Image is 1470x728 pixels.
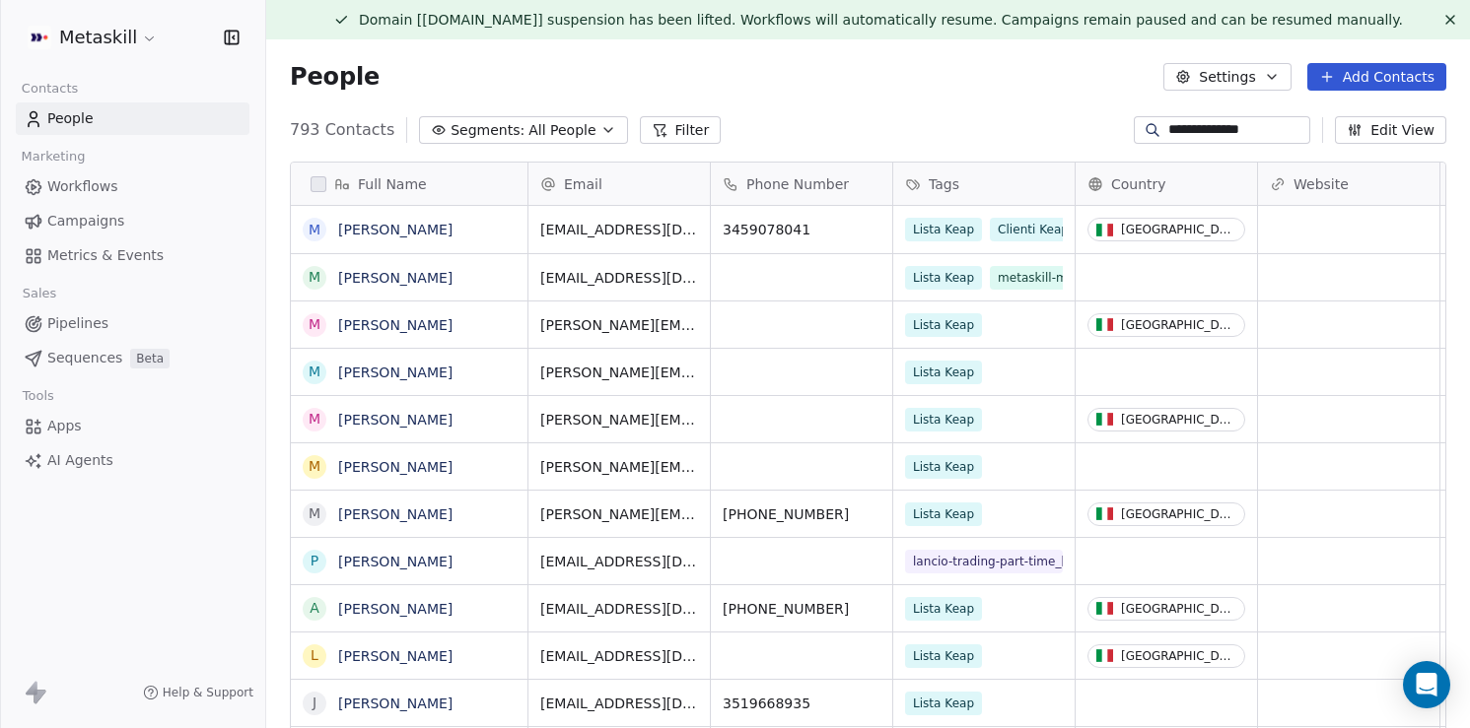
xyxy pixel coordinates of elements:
span: AI Agents [47,450,113,471]
div: [GEOGRAPHIC_DATA] [1121,602,1236,616]
span: Metaskill [59,25,137,50]
span: Lista Keap [905,361,982,384]
a: SequencesBeta [16,342,249,374]
span: Clienti Keap opt-out [990,218,1124,241]
div: M [309,314,320,335]
span: Website [1294,174,1349,194]
span: People [47,108,94,129]
span: Contacts [13,74,87,103]
a: [PERSON_NAME] [338,317,453,333]
span: Marketing [13,142,94,171]
div: [GEOGRAPHIC_DATA] [1121,413,1236,427]
span: Sales [14,279,65,308]
span: Metrics & Events [47,245,164,266]
span: Apps [47,416,82,436]
span: [EMAIL_ADDRESS][DOMAIN_NAME] [540,552,698,571]
span: [PERSON_NAME][EMAIL_ADDRESS][PERSON_NAME][DOMAIN_NAME] [540,410,698,430]
span: Lista Keap [905,502,982,526]
span: metaskill-money-premium [990,266,1148,290]
a: Apps [16,410,249,442]
div: M [309,503,320,524]
div: [GEOGRAPHIC_DATA] [1121,649,1236,663]
div: A [310,598,319,619]
span: Tools [14,381,62,411]
div: [GEOGRAPHIC_DATA] [1121,318,1236,332]
div: L [311,645,318,666]
span: 3519668935 [723,694,880,713]
div: Open Intercom Messenger [1403,661,1450,708]
span: Lista Keap [905,218,982,241]
span: Lista Keap [905,455,982,479]
a: People [16,102,249,135]
span: Lista Keap [905,408,982,431]
a: Metrics & Events [16,239,249,272]
span: Workflows [47,176,118,197]
div: J [313,693,316,713]
div: M [309,220,320,240]
a: [PERSON_NAME] [338,222,453,237]
a: [PERSON_NAME] [338,459,453,475]
a: [PERSON_NAME] [338,270,453,286]
span: Tags [929,174,959,194]
a: [PERSON_NAME] [338,554,453,569]
button: Add Contacts [1307,63,1446,91]
div: [GEOGRAPHIC_DATA] [1121,507,1236,521]
div: M [309,362,320,382]
div: [GEOGRAPHIC_DATA] [1121,223,1236,236]
span: Pipelines [47,313,108,334]
span: [PERSON_NAME][EMAIL_ADDRESS][PERSON_NAME][DOMAIN_NAME] [540,504,698,524]
div: Full Name [291,163,527,205]
span: [EMAIL_ADDRESS][DOMAIN_NAME] [540,694,698,713]
a: [PERSON_NAME] [338,601,453,617]
a: [PERSON_NAME] [338,506,453,522]
span: Segments: [451,120,525,141]
a: Workflows [16,170,249,203]
span: Campaigns [47,211,124,232]
span: Country [1111,174,1166,194]
span: 3459078041 [723,220,880,239]
span: Lista Keap [905,644,982,668]
div: P [311,551,318,571]
span: [PERSON_NAME][EMAIL_ADDRESS][DOMAIN_NAME] [540,457,698,477]
div: M [309,409,320,430]
span: Lista Keap [905,313,982,337]
button: Edit View [1335,116,1446,144]
span: [EMAIL_ADDRESS][DOMAIN_NAME] [540,220,698,239]
button: Metaskill [24,21,162,54]
div: Country [1076,163,1257,205]
div: Email [528,163,710,205]
span: [PERSON_NAME][EMAIL_ADDRESS][DOMAIN_NAME] [540,363,698,382]
span: Sequences [47,348,122,368]
a: [PERSON_NAME] [338,412,453,428]
span: Email [564,174,602,194]
span: [PHONE_NUMBER] [723,599,880,619]
div: Tags [893,163,1075,205]
img: AVATAR%20METASKILL%20-%20Colori%20Positivo.png [28,26,51,49]
span: People [290,62,380,92]
span: [EMAIL_ADDRESS][DOMAIN_NAME] [540,646,698,666]
a: Help & Support [143,685,253,700]
span: 793 Contacts [290,118,394,142]
span: Lista Keap [905,692,982,715]
span: Full Name [358,174,427,194]
a: Pipelines [16,307,249,340]
div: M [309,267,320,288]
a: [PERSON_NAME] [338,364,453,380]
span: [EMAIL_ADDRESS][DOMAIN_NAME] [540,268,698,288]
a: [PERSON_NAME] [338,695,453,711]
span: lancio-trading-part-time_[DATE] [905,550,1063,573]
span: Phone Number [746,174,849,194]
span: Lista Keap [905,597,982,621]
span: Help & Support [163,685,253,700]
a: [PERSON_NAME] [338,648,453,664]
span: [PHONE_NUMBER] [723,504,880,524]
span: [EMAIL_ADDRESS][DOMAIN_NAME] [540,599,698,619]
div: Website [1258,163,1439,205]
span: All People [528,120,595,141]
button: Settings [1163,63,1291,91]
span: Beta [130,349,170,368]
div: Phone Number [711,163,892,205]
a: AI Agents [16,444,249,477]
button: Filter [640,116,722,144]
div: M [309,456,320,477]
